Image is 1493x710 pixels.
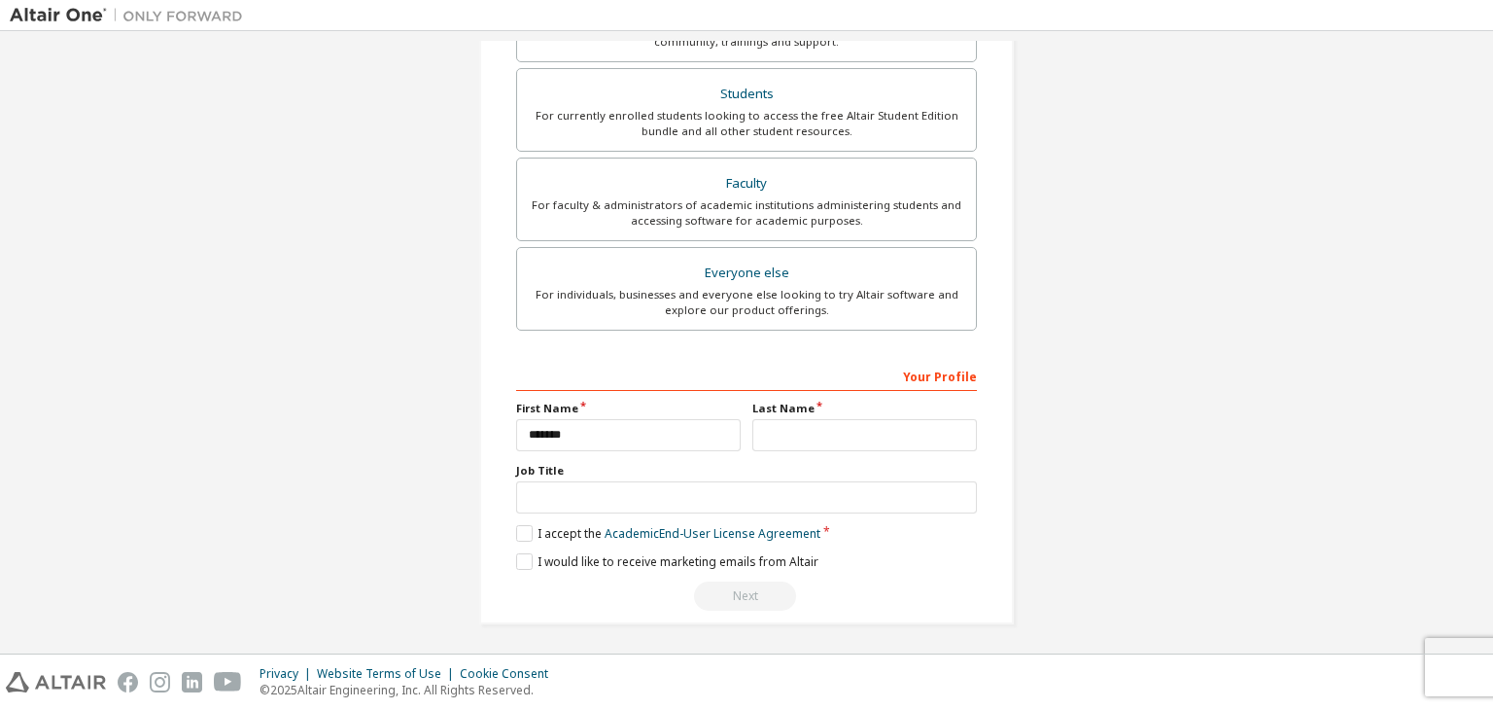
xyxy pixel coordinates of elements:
img: instagram.svg [150,672,170,692]
div: Privacy [260,666,317,682]
div: Everyone else [529,260,964,287]
div: Your Profile [516,360,977,391]
a: Academic End-User License Agreement [605,525,820,542]
div: Website Terms of Use [317,666,460,682]
img: linkedin.svg [182,672,202,692]
label: Last Name [752,401,977,416]
div: Read and acccept EULA to continue [516,582,977,611]
label: I would like to receive marketing emails from Altair [516,553,818,570]
p: © 2025 Altair Engineering, Inc. All Rights Reserved. [260,682,560,698]
label: I accept the [516,525,820,542]
div: Students [529,81,964,108]
div: For currently enrolled students looking to access the free Altair Student Edition bundle and all ... [529,108,964,139]
img: youtube.svg [214,672,242,692]
img: facebook.svg [118,672,138,692]
div: For faculty & administrators of academic institutions administering students and accessing softwa... [529,197,964,229]
img: Altair One [10,6,253,25]
label: Job Title [516,463,977,479]
img: altair_logo.svg [6,672,106,692]
div: Cookie Consent [460,666,560,682]
div: For individuals, businesses and everyone else looking to try Altair software and explore our prod... [529,287,964,318]
div: Faculty [529,170,964,197]
label: First Name [516,401,741,416]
